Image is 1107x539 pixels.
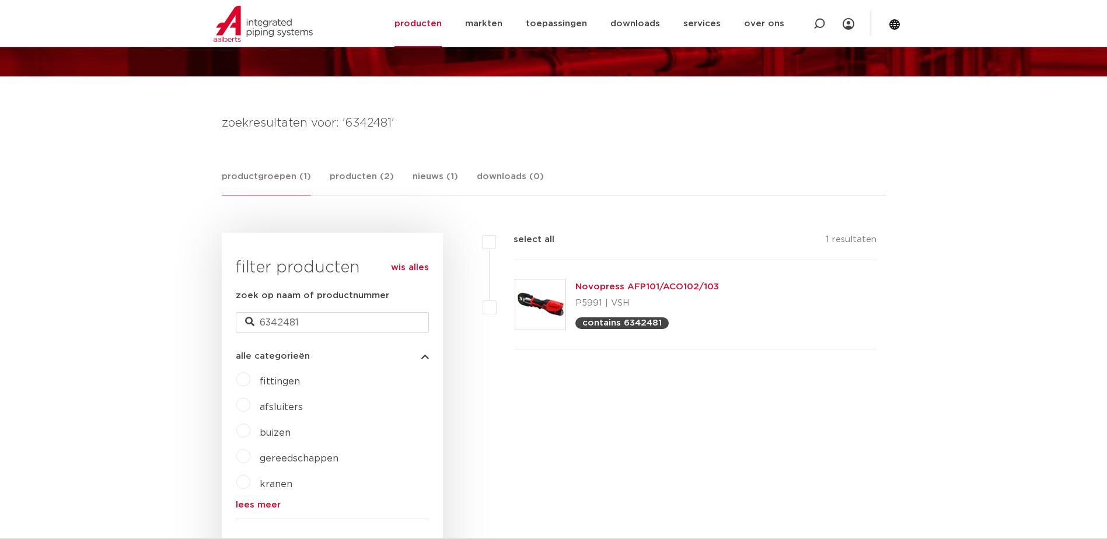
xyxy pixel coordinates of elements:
h3: filter producten [236,256,429,279]
p: P5991 | VSH [575,294,719,313]
a: wis alles [391,261,429,275]
a: producten (2) [330,170,394,195]
p: contains 6342481 [582,318,662,327]
a: productgroepen (1) [222,170,311,195]
img: Thumbnail for Novopress AFP101/ACO102/103 [515,279,565,330]
label: zoek op naam of productnummer [236,289,389,303]
a: Novopress AFP101/ACO102/103 [575,282,719,291]
input: zoeken [236,312,429,333]
a: kranen [260,480,292,489]
a: lees meer [236,501,429,509]
h4: zoekresultaten voor: '6342481' [222,114,886,132]
a: downloads (0) [477,170,544,195]
a: gereedschappen [260,454,338,463]
span: alle categorieën [236,352,310,360]
button: alle categorieën [236,352,429,360]
a: nieuws (1) [413,170,458,195]
a: buizen [260,428,291,437]
p: 1 resultaten [826,233,876,251]
a: afsluiters [260,402,303,412]
a: fittingen [260,377,300,386]
label: select all [496,233,554,247]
